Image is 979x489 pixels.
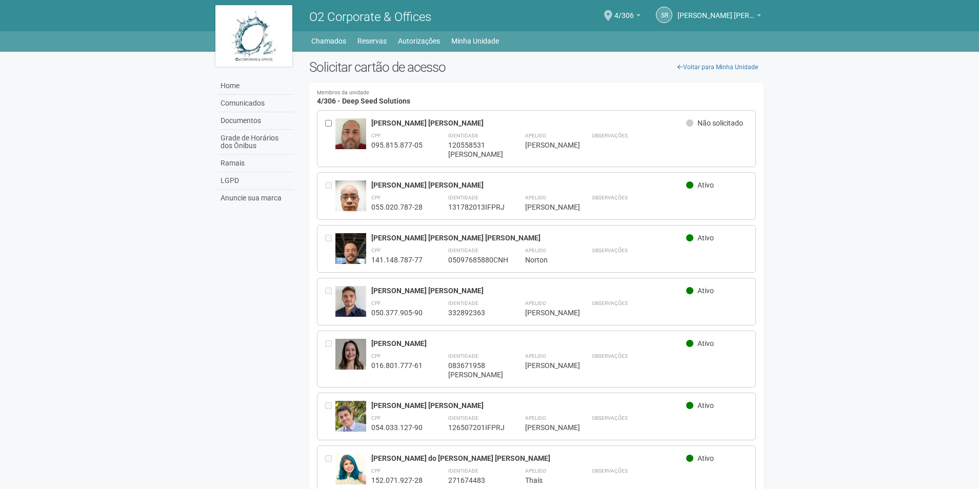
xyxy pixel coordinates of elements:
[525,361,566,370] div: [PERSON_NAME]
[371,401,687,410] div: [PERSON_NAME] [PERSON_NAME]
[218,172,294,190] a: LGPD
[592,300,628,306] strong: Observações
[697,119,743,127] span: Não solicitado
[371,255,423,264] div: 141.148.787-77
[525,202,566,212] div: [PERSON_NAME]
[592,415,628,421] strong: Observações
[218,190,294,207] a: Anuncie sua marca
[371,353,381,359] strong: CPF
[697,287,714,295] span: Ativo
[218,95,294,112] a: Comunicados
[325,286,335,317] div: Entre em contato com a Aministração para solicitar o cancelamento ou 2a via
[525,133,546,138] strong: Apelido
[371,454,687,463] div: [PERSON_NAME] do [PERSON_NAME] [PERSON_NAME]
[592,468,628,474] strong: Observações
[325,454,335,485] div: Entre em contato com a Aministração para solicitar o cancelamento ou 2a via
[218,77,294,95] a: Home
[371,180,687,190] div: [PERSON_NAME] [PERSON_NAME]
[677,13,761,21] a: [PERSON_NAME] [PERSON_NAME] [PERSON_NAME]
[451,34,499,48] a: Minha Unidade
[218,130,294,155] a: Grade de Horários dos Ônibus
[371,468,381,474] strong: CPF
[525,353,546,359] strong: Apelido
[525,300,546,306] strong: Apelido
[672,59,764,75] a: Voltar para Minha Unidade
[448,195,478,200] strong: Identidade
[371,339,687,348] div: [PERSON_NAME]
[525,468,546,474] strong: Apelido
[218,112,294,130] a: Documentos
[317,90,756,96] small: Membros da unidade
[357,34,387,48] a: Reservas
[448,468,478,474] strong: Identidade
[371,300,381,306] strong: CPF
[325,180,335,212] div: Entre em contato com a Aministração para solicitar o cancelamento ou 2a via
[677,2,754,19] span: Sandro Ricardo Santos da Silva
[448,415,478,421] strong: Identidade
[448,300,478,306] strong: Identidade
[592,248,628,253] strong: Observações
[398,34,440,48] a: Autorizações
[335,180,366,221] img: user.jpg
[448,423,500,432] div: 126507201IFPRJ
[448,255,500,264] div: 05097685880CNH
[371,476,423,485] div: 152.071.927-28
[614,13,641,21] a: 4/306
[335,233,366,274] img: user.jpg
[371,423,423,432] div: 054.033.127-90
[335,454,366,484] img: user.jpg
[371,361,423,370] div: 016.801.777-61
[325,233,335,264] div: Entre em contato com a Aministração para solicitar o cancelamento ou 2a via
[371,308,423,317] div: 050.377.905-90
[325,339,335,379] div: Entre em contato com a Aministração para solicitar o cancelamento ou 2a via
[371,133,381,138] strong: CPF
[697,454,714,462] span: Ativo
[525,195,546,200] strong: Apelido
[448,140,500,159] div: 120558531 [PERSON_NAME]
[697,234,714,242] span: Ativo
[371,233,687,242] div: [PERSON_NAME] [PERSON_NAME] [PERSON_NAME]
[448,248,478,253] strong: Identidade
[309,59,764,75] h2: Solicitar cartão de acesso
[592,195,628,200] strong: Observações
[218,155,294,172] a: Ramais
[525,423,566,432] div: [PERSON_NAME]
[697,181,714,189] span: Ativo
[371,415,381,421] strong: CPF
[335,286,366,325] img: user.jpg
[656,7,672,23] a: SR
[325,401,335,432] div: Entre em contato com a Aministração para solicitar o cancelamento ou 2a via
[448,133,478,138] strong: Identidade
[335,401,366,434] img: user.jpg
[525,308,566,317] div: [PERSON_NAME]
[448,476,500,485] div: 271674483
[335,339,366,380] img: user.jpg
[525,476,566,485] div: Thaís
[448,361,500,379] div: 083671958 [PERSON_NAME]
[311,34,346,48] a: Chamados
[309,10,431,24] span: O2 Corporate & Offices
[448,308,500,317] div: 332892363
[614,2,634,19] span: 4/306
[525,248,546,253] strong: Apelido
[697,401,714,410] span: Ativo
[371,118,687,128] div: [PERSON_NAME] [PERSON_NAME]
[525,255,566,264] div: Norton
[697,339,714,348] span: Ativo
[525,415,546,421] strong: Apelido
[335,118,366,159] img: user.jpg
[448,353,478,359] strong: Identidade
[371,195,381,200] strong: CPF
[371,248,381,253] strong: CPF
[448,202,500,212] div: 131782013IFPRJ
[215,5,292,67] img: logo.jpg
[371,286,687,295] div: [PERSON_NAME] [PERSON_NAME]
[592,133,628,138] strong: Observações
[371,202,423,212] div: 055.020.787-28
[525,140,566,150] div: [PERSON_NAME]
[371,140,423,150] div: 095.815.877-05
[317,90,756,105] h4: 4/306 - Deep Seed Solutions
[592,353,628,359] strong: Observações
